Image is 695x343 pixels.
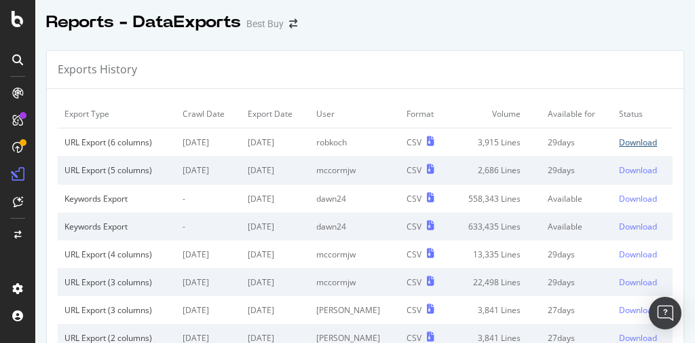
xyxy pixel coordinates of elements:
td: [DATE] [176,156,241,184]
td: - [176,185,241,213]
td: dawn24 [309,213,400,240]
a: Download [619,276,666,288]
td: 29 days [541,240,612,268]
div: Available [548,193,605,204]
td: 3,915 Lines [448,128,541,157]
td: [DATE] [241,128,309,157]
td: [DATE] [241,213,309,240]
div: Reports - DataExports [46,11,241,34]
div: Download [619,249,657,260]
div: CSV [407,164,421,176]
td: [DATE] [241,156,309,184]
td: mccormjw [309,268,400,296]
td: [DATE] [241,296,309,324]
td: mccormjw [309,156,400,184]
td: [DATE] [176,240,241,268]
td: dawn24 [309,185,400,213]
a: Download [619,304,666,316]
div: CSV [407,137,421,148]
div: Exports History [58,62,137,77]
div: Download [619,276,657,288]
td: [DATE] [241,240,309,268]
div: URL Export (6 columns) [64,137,169,148]
td: 29 days [541,128,612,157]
td: Available for [541,100,612,128]
td: [DATE] [176,296,241,324]
td: Crawl Date [176,100,241,128]
td: 2,686 Lines [448,156,541,184]
div: Open Intercom Messenger [649,297,681,329]
a: Download [619,164,666,176]
td: 3,841 Lines [448,296,541,324]
div: URL Export (3 columns) [64,304,169,316]
td: [DATE] [176,268,241,296]
div: Download [619,164,657,176]
td: [DATE] [176,128,241,157]
div: URL Export (3 columns) [64,276,169,288]
td: 29 days [541,268,612,296]
div: CSV [407,276,421,288]
div: Keywords Export [64,221,169,232]
td: mccormjw [309,240,400,268]
td: 22,498 Lines [448,268,541,296]
td: 633,435 Lines [448,213,541,240]
td: [PERSON_NAME] [309,296,400,324]
div: URL Export (5 columns) [64,164,169,176]
div: Download [619,304,657,316]
td: Format [400,100,448,128]
td: User [309,100,400,128]
div: URL Export (4 columns) [64,249,169,260]
div: arrow-right-arrow-left [289,19,297,29]
a: Download [619,221,666,232]
div: Download [619,221,657,232]
td: - [176,213,241,240]
div: CSV [407,249,421,260]
div: Available [548,221,605,232]
a: Download [619,193,666,204]
td: 27 days [541,296,612,324]
div: Download [619,137,657,148]
div: CSV [407,304,421,316]
td: Status [612,100,673,128]
div: CSV [407,221,421,232]
div: Keywords Export [64,193,169,204]
div: Download [619,193,657,204]
div: Best Buy [246,17,284,31]
a: Download [619,137,666,148]
td: 29 days [541,156,612,184]
td: Volume [448,100,541,128]
a: Download [619,249,666,260]
td: Export Date [241,100,309,128]
td: Export Type [58,100,176,128]
td: [DATE] [241,268,309,296]
div: CSV [407,193,421,204]
td: robkoch [309,128,400,157]
td: 558,343 Lines [448,185,541,213]
td: 13,335 Lines [448,240,541,268]
td: [DATE] [241,185,309,213]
